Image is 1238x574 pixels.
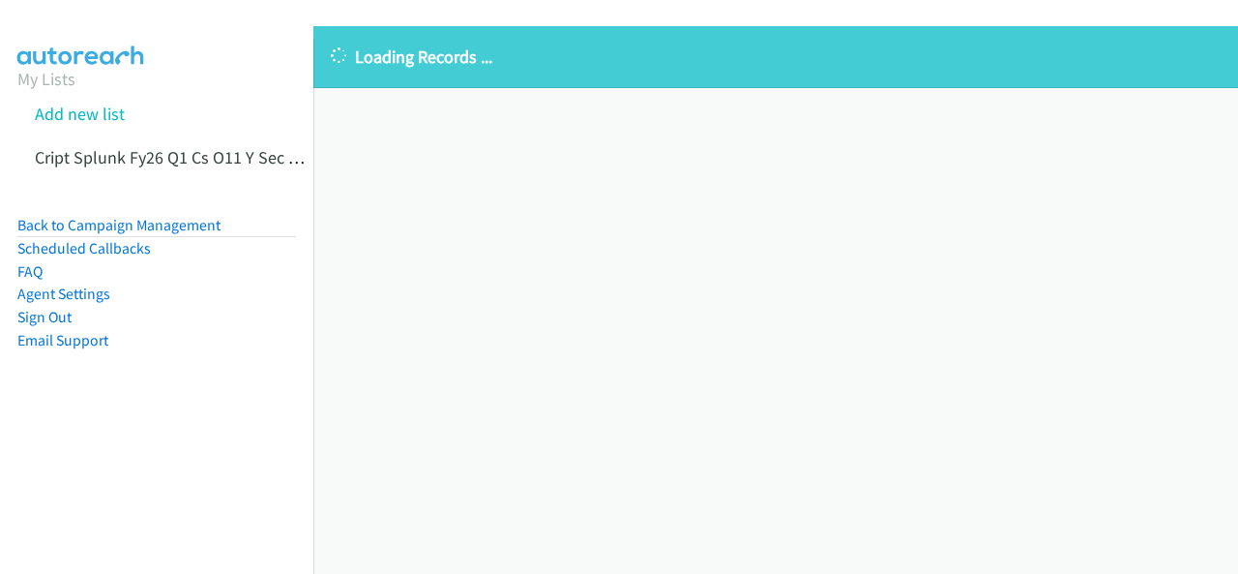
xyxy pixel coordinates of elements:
a: Agent Settings [17,285,110,303]
p: Loading Records ... [331,44,1221,70]
a: Email Support [17,331,108,349]
a: Sign Out [17,308,72,326]
a: FAQ [17,262,43,281]
a: My Lists [17,68,75,90]
a: Back to Campaign Management [17,216,221,234]
a: Cript Splunk Fy26 Q1 Cs O11 Y Sec Dmai Dm [35,146,355,168]
a: Add new list [35,103,125,125]
a: Scheduled Callbacks [17,239,151,257]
